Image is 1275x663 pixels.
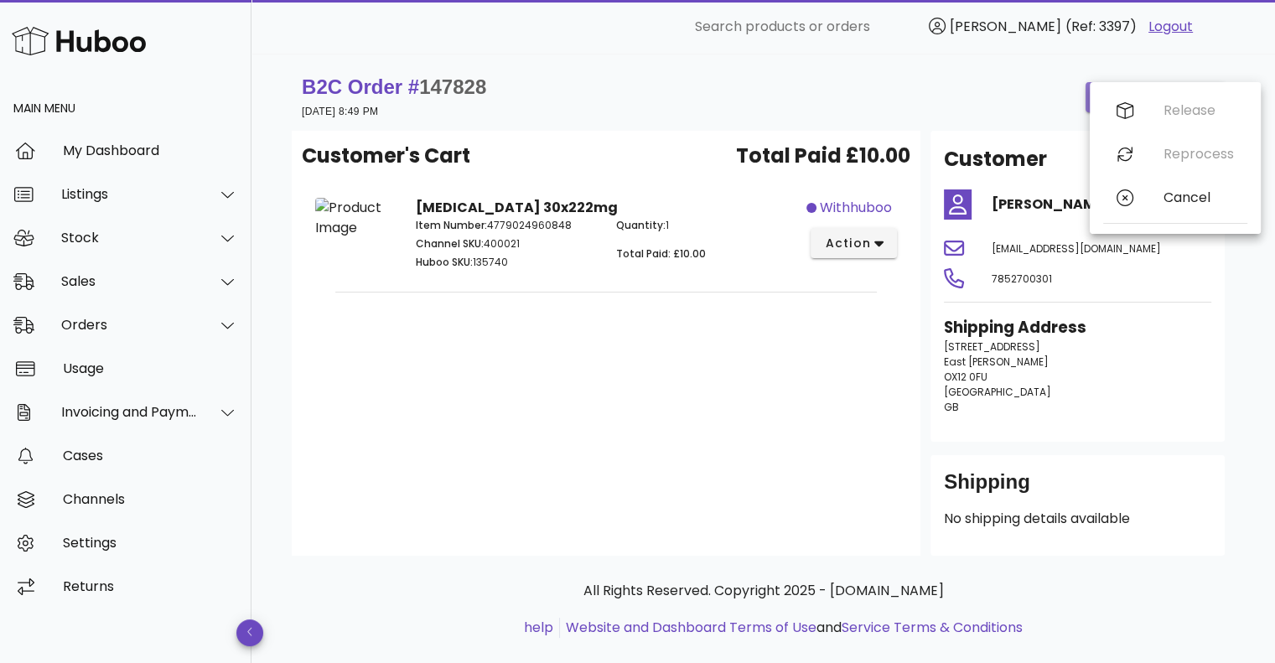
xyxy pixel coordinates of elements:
[302,141,470,171] span: Customer's Cart
[1065,17,1137,36] span: (Ref: 3397)
[416,255,473,269] span: Huboo SKU:
[566,618,816,637] a: Website and Dashboard Terms of Use
[842,618,1023,637] a: Service Terms & Conditions
[944,316,1211,339] h3: Shipping Address
[992,194,1211,215] h4: [PERSON_NAME]
[63,142,238,158] div: My Dashboard
[944,355,1049,369] span: East [PERSON_NAME]
[1164,189,1234,205] div: Cancel
[616,218,796,233] p: 1
[992,241,1161,256] span: [EMAIL_ADDRESS][DOMAIN_NAME]
[416,218,596,233] p: 4779024960848
[63,578,238,594] div: Returns
[560,618,1023,638] li: and
[315,198,396,238] img: Product Image
[1148,17,1193,37] a: Logout
[416,236,596,251] p: 400021
[302,106,378,117] small: [DATE] 8:49 PM
[63,535,238,551] div: Settings
[61,273,198,289] div: Sales
[63,491,238,507] div: Channels
[820,198,892,218] span: withhuboo
[736,141,910,171] span: Total Paid £10.00
[61,404,198,420] div: Invoicing and Payments
[944,400,959,414] span: GB
[1086,82,1225,112] button: order actions
[616,246,706,261] span: Total Paid: £10.00
[944,469,1211,509] div: Shipping
[416,236,484,251] span: Channel SKU:
[811,228,897,258] button: action
[302,75,486,98] strong: B2C Order #
[950,17,1061,36] span: [PERSON_NAME]
[944,144,1047,174] h2: Customer
[416,255,596,270] p: 135740
[61,186,198,202] div: Listings
[944,385,1051,399] span: [GEOGRAPHIC_DATA]
[992,272,1052,286] span: 7852700301
[63,360,238,376] div: Usage
[12,23,146,59] img: Huboo Logo
[305,581,1221,601] p: All Rights Reserved. Copyright 2025 - [DOMAIN_NAME]
[944,339,1040,354] span: [STREET_ADDRESS]
[61,317,198,333] div: Orders
[419,75,486,98] span: 147828
[944,370,987,384] span: OX12 0FU
[416,198,618,217] strong: [MEDICAL_DATA] 30x222mg
[61,230,198,246] div: Stock
[524,618,553,637] a: help
[944,509,1211,529] p: No shipping details available
[63,448,238,464] div: Cases
[616,218,666,232] span: Quantity:
[824,235,871,252] span: action
[416,218,487,232] span: Item Number:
